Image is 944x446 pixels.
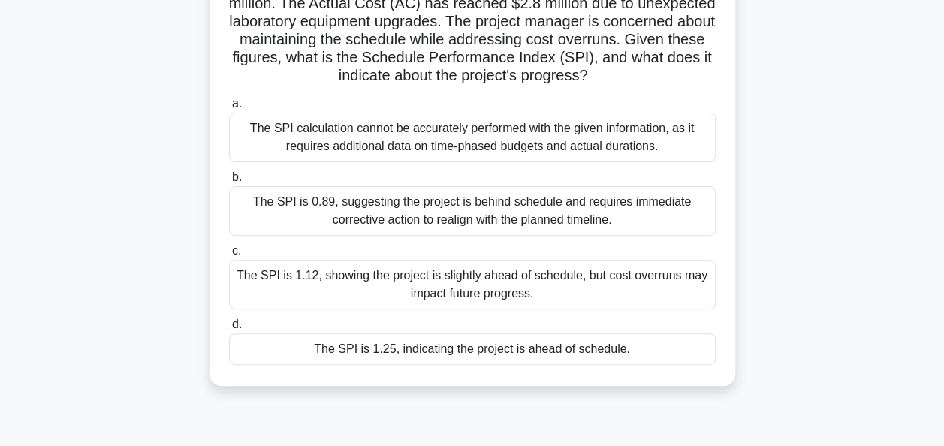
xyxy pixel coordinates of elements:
div: The SPI is 0.89, suggesting the project is behind schedule and requires immediate corrective acti... [229,186,716,236]
div: The SPI is 1.12, showing the project is slightly ahead of schedule, but cost overruns may impact ... [229,260,716,309]
span: b. [232,170,242,183]
span: d. [232,318,242,330]
span: a. [232,97,242,110]
div: The SPI is 1.25, indicating the project is ahead of schedule. [229,333,716,365]
div: The SPI calculation cannot be accurately performed with the given information, as it requires add... [229,113,716,162]
span: c. [232,244,241,257]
